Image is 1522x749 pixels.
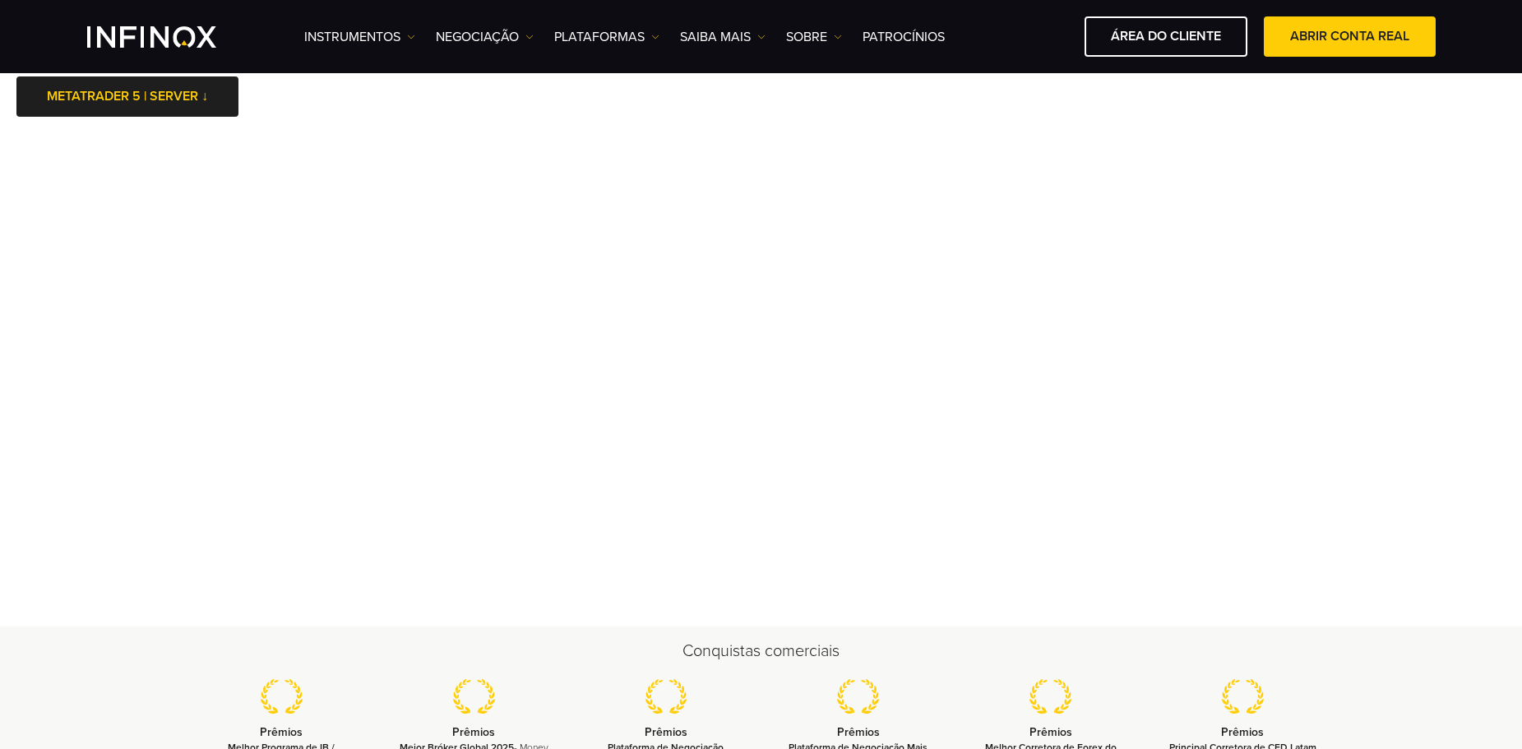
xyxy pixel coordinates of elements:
a: INFINOX Logo [87,26,255,48]
strong: Prêmios [1221,725,1264,739]
h2: Conquistas comerciais [186,640,1337,663]
a: Saiba mais [680,27,766,47]
a: SOBRE [786,27,842,47]
a: PLATAFORMAS [554,27,659,47]
a: Instrumentos [304,27,415,47]
strong: Prêmios [1029,725,1072,739]
a: METATRADER 5 | SERVER ↓ [16,76,238,117]
a: ABRIR CONTA REAL [1264,16,1436,57]
strong: Prêmios [645,725,687,739]
a: Patrocínios [863,27,945,47]
a: ÁREA DO CLIENTE [1085,16,1247,57]
a: NEGOCIAÇÃO [436,27,534,47]
strong: Prêmios [452,725,495,739]
strong: Prêmios [837,725,880,739]
strong: Prêmios [260,725,303,739]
